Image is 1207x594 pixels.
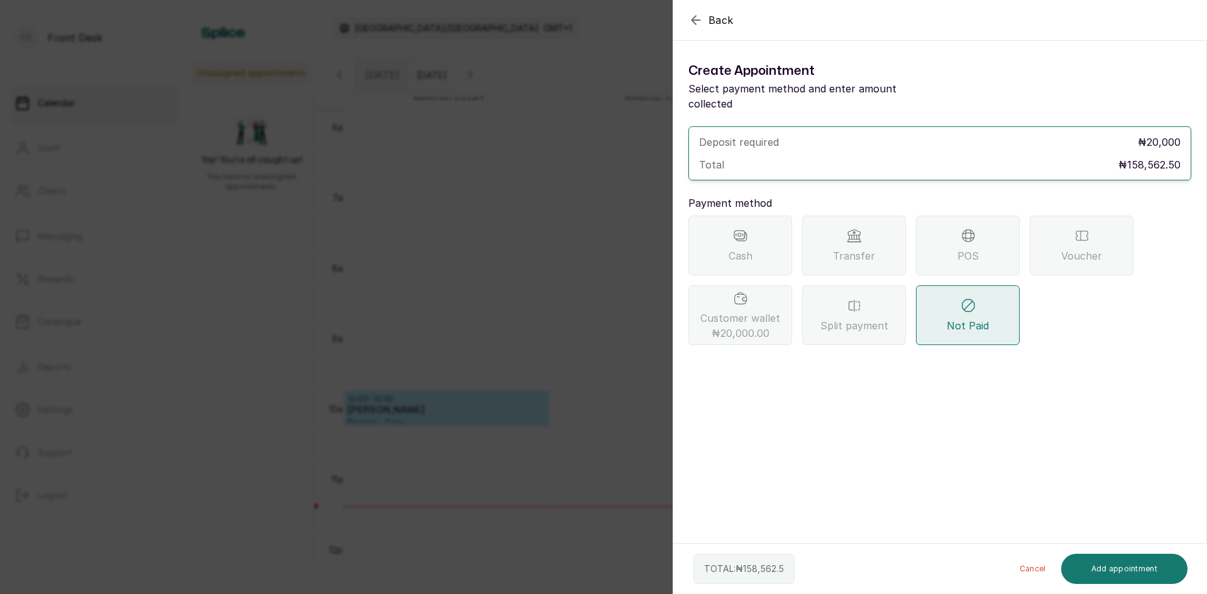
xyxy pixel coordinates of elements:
button: Add appointment [1061,554,1188,584]
p: Deposit required [699,135,779,150]
span: Customer wallet [700,311,780,341]
span: POS [957,248,979,263]
span: 158,562.5 [743,563,784,574]
p: Total [699,157,724,172]
span: Voucher [1061,248,1102,263]
span: Back [708,13,734,28]
button: Cancel [1010,554,1056,584]
p: Payment method [688,195,1191,211]
p: ₦ [1138,135,1181,150]
span: Transfer [833,248,875,263]
span: ₦20,000.00 [712,326,769,341]
p: TOTAL: ₦ [704,563,784,575]
span: 20,000 [1147,136,1181,148]
span: Cash [729,248,752,263]
p: ₦158,562.50 [1118,157,1181,172]
h1: Create Appointment [688,61,940,81]
button: Back [688,13,734,28]
span: Not Paid [947,318,989,333]
span: Split payment [820,318,888,333]
p: Select payment method and enter amount collected [688,81,940,111]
